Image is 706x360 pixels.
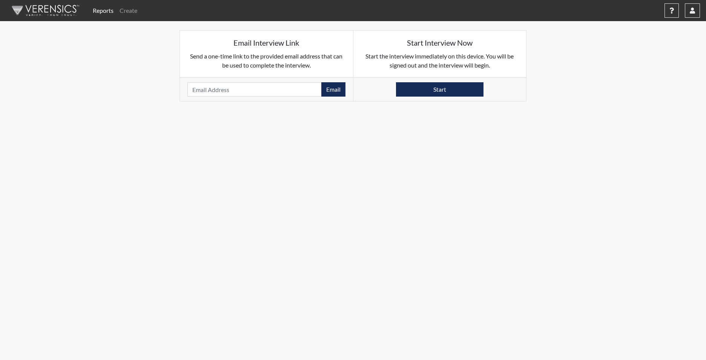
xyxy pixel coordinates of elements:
[396,82,483,97] button: Start
[187,38,345,47] h5: Email Interview Link
[361,38,519,47] h5: Start Interview Now
[361,52,519,70] p: Start the interview immediately on this device. You will be signed out and the interview will begin.
[187,52,345,70] p: Send a one-time link to the provided email address that can be used to complete the interview.
[187,82,322,97] input: Email Address
[321,82,345,97] button: Email
[90,3,117,18] a: Reports
[117,3,140,18] a: Create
